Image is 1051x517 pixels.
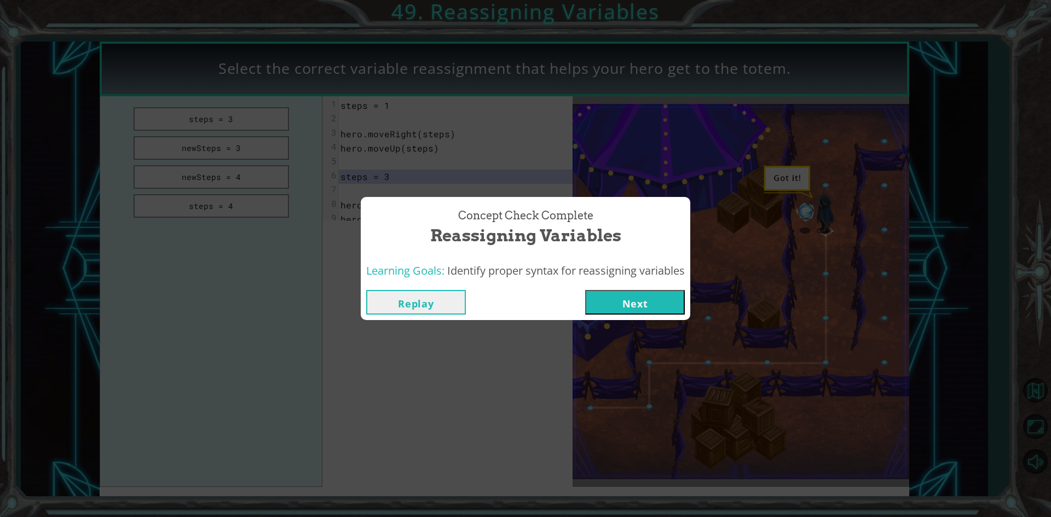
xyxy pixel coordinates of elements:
[458,208,593,224] span: Concept Check Complete
[585,290,685,315] button: Next
[430,224,621,247] span: Reassigning Variables
[447,263,685,278] span: Identify proper syntax for reassigning variables
[366,290,466,315] button: Replay
[366,263,444,278] span: Learning Goals:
